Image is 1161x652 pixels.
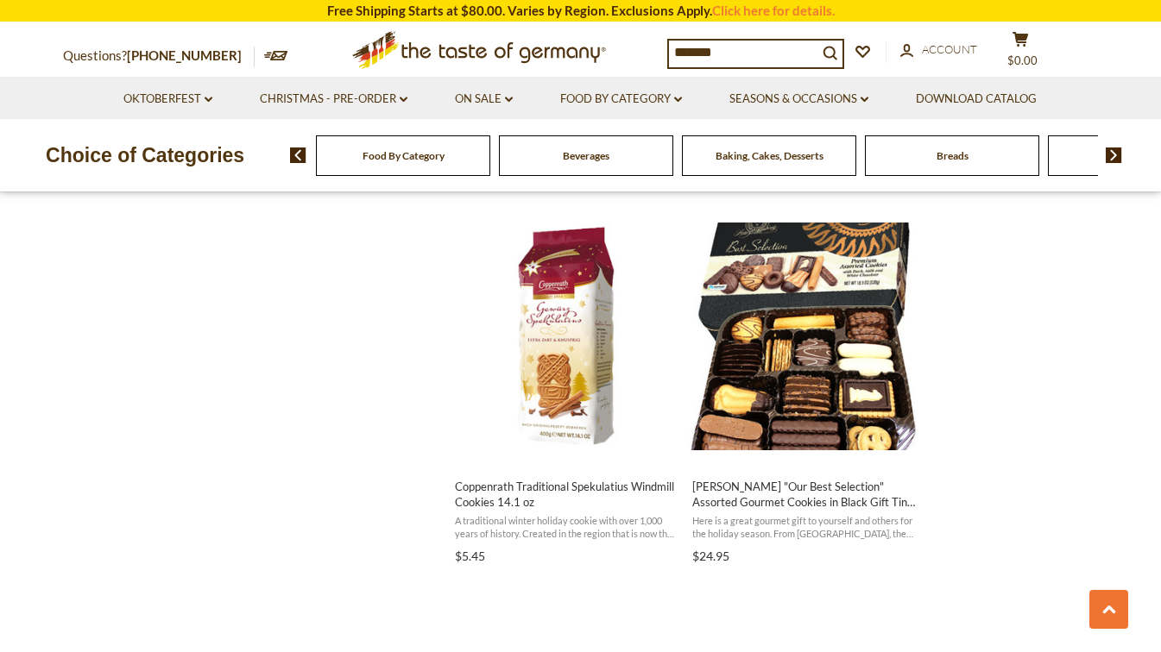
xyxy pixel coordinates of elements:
span: $5.45 [455,549,485,563]
a: Baking, Cakes, Desserts [716,149,823,162]
img: previous arrow [290,147,306,163]
span: $0.00 [1007,53,1038,67]
a: [PHONE_NUMBER] [127,47,242,63]
span: $24.95 [692,549,729,563]
span: Here is a great gourmet gift to yourself and others for the holiday season. From [GEOGRAPHIC_DATA... [692,514,916,541]
a: Food By Category [363,149,445,162]
span: A traditional winter holiday cookie with over 1,000 years of history. Created in the region that ... [455,514,678,541]
span: Account [922,42,977,56]
p: Questions? [63,45,255,67]
span: Coppenrath Traditional Spekulatius Windmill Cookies 14.1 oz [455,479,678,510]
a: Beverages [563,149,609,162]
a: Food By Category [560,90,682,109]
a: Account [900,41,977,60]
a: Lambertz [690,207,918,569]
button: $0.00 [995,31,1047,74]
a: Download Catalog [916,90,1037,109]
a: Oktoberfest [123,90,212,109]
a: On Sale [455,90,513,109]
a: Seasons & Occasions [729,90,868,109]
a: Click here for details. [712,3,835,18]
img: next arrow [1106,147,1122,163]
a: Coppenrath Traditional Spekulatius Windmill Cookies 14.1 oz [452,207,681,569]
a: Breads [937,149,969,162]
span: [PERSON_NAME] "Our Best Selection" Assorted Gourmet Cookies in Black Gift Tin, 17.6 oz [692,479,916,510]
a: Christmas - PRE-ORDER [260,90,407,109]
